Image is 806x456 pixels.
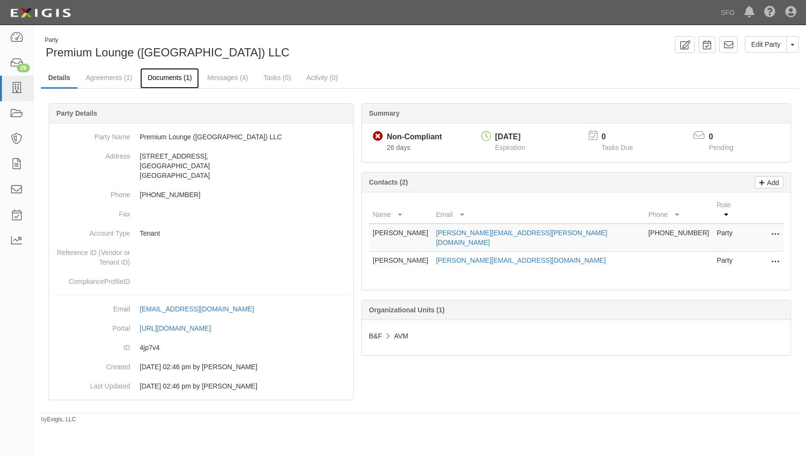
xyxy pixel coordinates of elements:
[713,224,745,252] td: Party
[140,305,264,313] a: [EMAIL_ADDRESS][DOMAIN_NAME]
[53,147,130,161] dt: Address
[394,332,408,340] span: AVM
[53,338,130,352] dt: ID
[369,332,382,340] span: B&F
[387,132,442,143] div: Non-Compliant
[140,324,222,332] a: [URL][DOMAIN_NAME]
[53,376,130,391] dt: Last Updated
[140,304,254,314] div: [EMAIL_ADDRESS][DOMAIN_NAME]
[745,36,787,53] a: Edit Party
[709,132,745,143] p: 0
[369,196,432,224] th: Name
[41,68,78,89] a: Details
[256,68,298,87] a: Tasks (0)
[47,416,76,423] a: Exigis, LLC
[495,132,525,143] div: [DATE]
[53,272,130,286] dt: ComplianceProfileID
[369,224,432,252] td: [PERSON_NAME]
[713,252,745,273] td: Party
[53,319,130,333] dt: Portal
[645,196,713,224] th: Phone
[53,243,130,267] dt: Reference ID (Vendor or Tenant ID)
[46,46,290,59] span: Premium Lounge ([GEOGRAPHIC_DATA]) LLC
[369,252,432,273] td: [PERSON_NAME]
[369,109,400,117] b: Summary
[79,68,139,87] a: Agreements (1)
[56,109,97,117] b: Party Details
[645,224,713,252] td: [PHONE_NUMBER]
[601,144,633,151] span: Tasks Due
[41,36,413,61] div: Premium Lounge (San Francisco) LLC
[53,204,130,219] dt: Fax
[601,132,645,143] p: 0
[765,177,779,188] p: Add
[53,147,349,185] dd: [STREET_ADDRESS], [GEOGRAPHIC_DATA] [GEOGRAPHIC_DATA]
[53,185,130,200] dt: Phone
[53,185,349,204] dd: [PHONE_NUMBER]
[41,416,76,424] small: by
[436,256,606,264] a: [PERSON_NAME][EMAIL_ADDRESS][DOMAIN_NAME]
[7,4,74,22] img: logo-5460c22ac91f19d4615b14bd174203de0afe785f0fc80cf4dbbc73dc1793850b.png
[373,132,383,142] i: Non-Compliant
[53,224,130,238] dt: Account Type
[764,7,776,18] i: Help Center - Complianz
[713,196,745,224] th: Role
[369,306,445,314] b: Organizational Units (1)
[140,228,349,238] p: Tenant
[17,64,30,72] div: 29
[53,299,130,314] dt: Email
[53,357,130,372] dt: Created
[436,229,608,246] a: [PERSON_NAME][EMAIL_ADDRESS][PERSON_NAME][DOMAIN_NAME]
[432,196,645,224] th: Email
[200,68,255,87] a: Messages (4)
[53,127,130,142] dt: Party Name
[495,144,525,151] span: Expiration
[53,127,349,147] dd: Premium Lounge ([GEOGRAPHIC_DATA]) LLC
[387,144,410,151] span: Since 08/13/2025
[45,36,290,44] div: Party
[755,176,783,188] a: Add
[369,178,408,186] b: Contacts (2)
[299,68,345,87] a: Activity (0)
[140,68,199,89] a: Documents (1)
[716,3,740,22] a: SFO
[53,338,349,357] dd: 4jp7v4
[53,376,349,396] dd: 08/13/2025 02:46 pm by Sarah
[709,144,733,151] span: Pending
[53,357,349,376] dd: 08/13/2025 02:46 pm by Sarah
